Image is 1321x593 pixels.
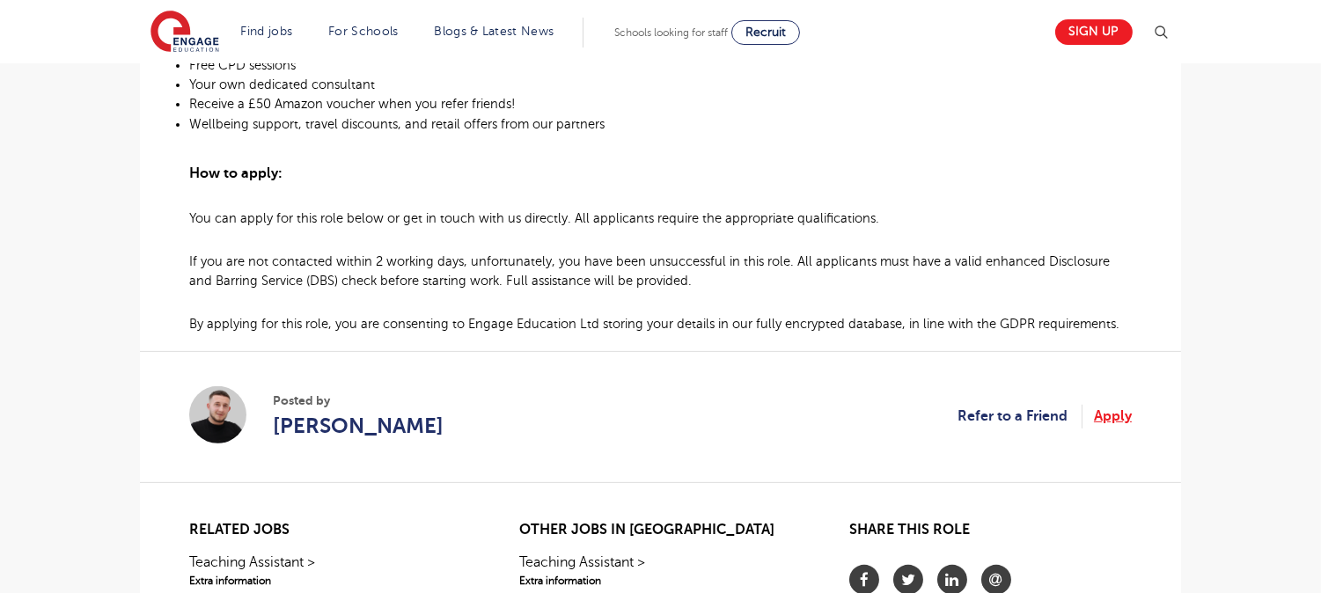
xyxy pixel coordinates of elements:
a: Blogs & Latest News [435,25,554,38]
span: You can apply for this role below or get in touch with us directly. All applicants require the ap... [189,211,879,225]
h2: Share this role [849,522,1132,547]
h2: Related jobs [189,522,472,538]
a: Find jobs [241,25,293,38]
img: Engage Education [150,11,219,55]
span: How to apply: [189,165,283,181]
a: Teaching Assistant >Extra information [519,552,802,589]
a: Refer to a Friend [958,405,1082,428]
a: Sign up [1055,19,1133,45]
span: Recruit [745,26,786,39]
span: Extra information [189,573,472,589]
span: Schools looking for staff [614,26,728,39]
a: Teaching Assistant >Extra information [189,552,472,589]
span: Free CPD sessions [189,58,296,72]
a: [PERSON_NAME] [273,410,444,442]
span: Your own dedicated consultant [189,77,375,92]
span: If you are not contacted within 2 working days, unfortunately, you have been unsuccessful in this... [189,254,1110,288]
span: Extra information [519,573,802,589]
span: Wellbeing support, travel discounts, and retail offers from our partners [189,117,605,131]
a: Recruit [731,20,800,45]
span: Receive a £50 Amazon voucher when you refer friends! [189,97,516,111]
a: Apply [1094,405,1132,428]
h2: Other jobs in [GEOGRAPHIC_DATA] [519,522,802,538]
span: By applying for this role, you are consenting to Engage Education Ltd storing your details in our... [189,317,1119,331]
span: Posted by [273,392,444,410]
a: For Schools [328,25,398,38]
